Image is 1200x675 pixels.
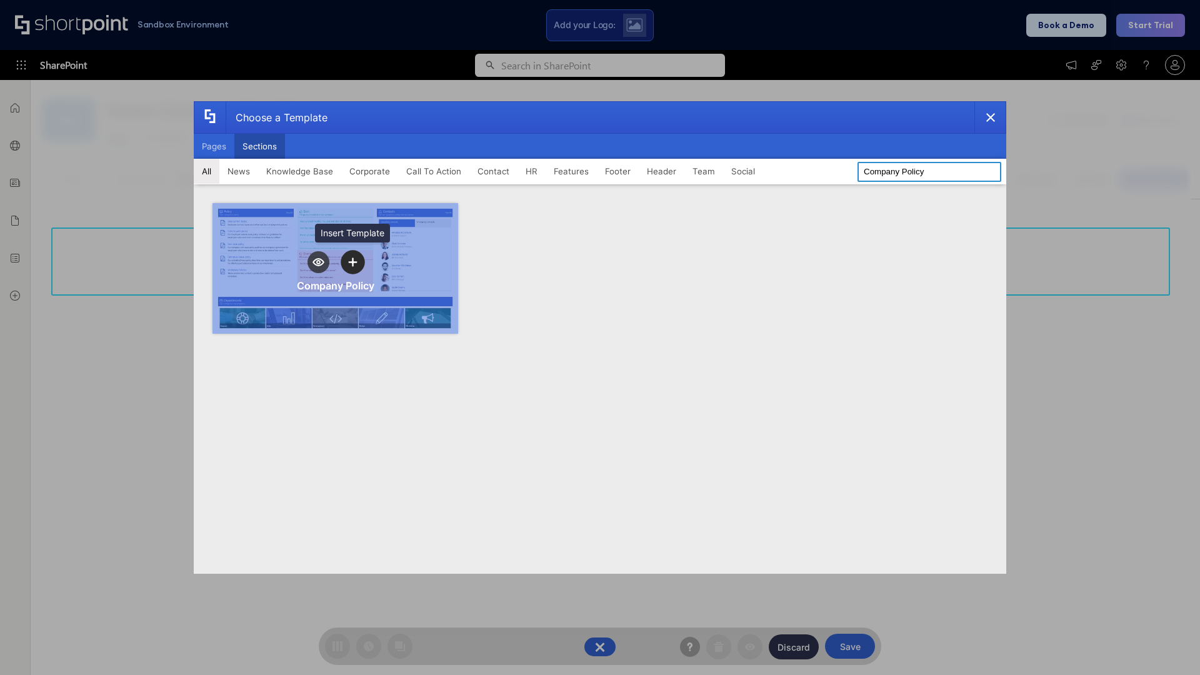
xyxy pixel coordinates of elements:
[194,101,1006,574] div: template selector
[517,159,546,184] button: HR
[234,134,285,159] button: Sections
[469,159,517,184] button: Contact
[194,159,219,184] button: All
[194,134,234,159] button: Pages
[1137,615,1200,675] iframe: Chat Widget
[546,159,597,184] button: Features
[684,159,723,184] button: Team
[341,159,398,184] button: Corporate
[226,102,327,133] div: Choose a Template
[258,159,341,184] button: Knowledge Base
[219,159,258,184] button: News
[297,279,374,292] div: Company Policy
[597,159,639,184] button: Footer
[398,159,469,184] button: Call To Action
[639,159,684,184] button: Header
[723,159,763,184] button: Social
[857,162,1001,182] input: Search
